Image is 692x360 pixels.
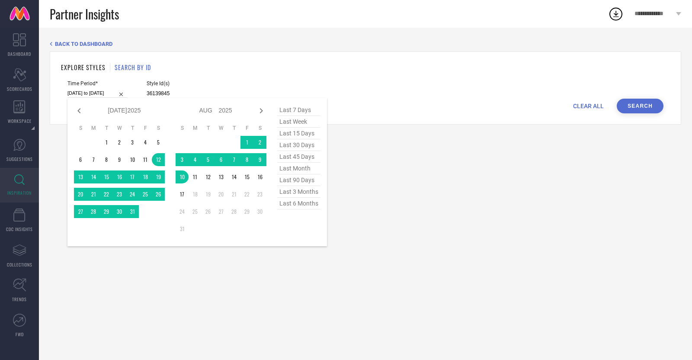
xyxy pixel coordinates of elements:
td: Sat Aug 16 2025 [253,170,266,183]
span: DASHBOARD [8,51,31,57]
td: Sat Jul 19 2025 [152,170,165,183]
th: Saturday [253,125,266,132]
td: Wed Jul 02 2025 [113,136,126,149]
span: last 45 days [277,151,320,163]
th: Monday [87,125,100,132]
td: Sun Aug 03 2025 [176,153,189,166]
td: Tue Jul 22 2025 [100,188,113,201]
td: Tue Jul 01 2025 [100,136,113,149]
th: Tuesday [202,125,215,132]
td: Wed Aug 06 2025 [215,153,227,166]
td: Fri Aug 22 2025 [240,188,253,201]
td: Tue Jul 15 2025 [100,170,113,183]
td: Tue Aug 19 2025 [202,188,215,201]
div: Next month [256,106,266,116]
td: Fri Jul 04 2025 [139,136,152,149]
th: Thursday [126,125,139,132]
span: FWD [16,331,24,337]
td: Sun Jul 13 2025 [74,170,87,183]
button: Search [617,99,663,113]
td: Fri Aug 29 2025 [240,205,253,218]
td: Sat Aug 09 2025 [253,153,266,166]
td: Sat Jul 05 2025 [152,136,165,149]
td: Tue Jul 08 2025 [100,153,113,166]
td: Thu Jul 31 2025 [126,205,139,218]
td: Tue Aug 05 2025 [202,153,215,166]
td: Fri Aug 15 2025 [240,170,253,183]
td: Thu Aug 28 2025 [227,205,240,218]
td: Sat Aug 30 2025 [253,205,266,218]
td: Wed Jul 23 2025 [113,188,126,201]
th: Friday [139,125,152,132]
td: Thu Jul 24 2025 [126,188,139,201]
span: last month [277,163,320,174]
td: Mon Aug 11 2025 [189,170,202,183]
div: Previous month [74,106,84,116]
td: Sun Aug 24 2025 [176,205,189,218]
span: last 15 days [277,128,320,139]
th: Wednesday [113,125,126,132]
td: Mon Aug 04 2025 [189,153,202,166]
td: Wed Aug 27 2025 [215,205,227,218]
th: Sunday [176,125,189,132]
td: Fri Jul 18 2025 [139,170,152,183]
span: last 30 days [277,139,320,151]
h1: SEARCH BY ID [115,63,151,72]
td: Thu Jul 03 2025 [126,136,139,149]
td: Sun Aug 10 2025 [176,170,189,183]
span: SCORECARDS [7,86,32,92]
td: Mon Jul 07 2025 [87,153,100,166]
span: last 90 days [277,174,320,186]
span: SUGGESTIONS [6,156,33,162]
td: Sat Jul 12 2025 [152,153,165,166]
td: Fri Jul 25 2025 [139,188,152,201]
td: Mon Jul 14 2025 [87,170,100,183]
td: Thu Aug 14 2025 [227,170,240,183]
th: Saturday [152,125,165,132]
div: Open download list [608,6,624,22]
input: Select time period [67,89,127,98]
td: Mon Aug 25 2025 [189,205,202,218]
span: Style Id(s) [147,80,272,87]
td: Sun Jul 06 2025 [74,153,87,166]
td: Wed Jul 30 2025 [113,205,126,218]
td: Mon Aug 18 2025 [189,188,202,201]
span: INSPIRATION [7,190,32,196]
th: Sunday [74,125,87,132]
td: Fri Jul 11 2025 [139,153,152,166]
td: Thu Jul 17 2025 [126,170,139,183]
span: WORKSPACE [8,118,32,124]
span: Time Period* [67,80,127,87]
td: Sat Aug 02 2025 [253,136,266,149]
td: Tue Aug 26 2025 [202,205,215,218]
td: Wed Aug 13 2025 [215,170,227,183]
td: Sun Jul 20 2025 [74,188,87,201]
td: Sun Jul 27 2025 [74,205,87,218]
span: last 3 months [277,186,320,198]
td: Mon Jul 28 2025 [87,205,100,218]
td: Wed Aug 20 2025 [215,188,227,201]
td: Thu Aug 21 2025 [227,188,240,201]
span: BACK TO DASHBOARD [55,41,112,47]
td: Thu Jul 10 2025 [126,153,139,166]
span: last week [277,116,320,128]
span: last 7 days [277,104,320,116]
td: Fri Aug 08 2025 [240,153,253,166]
td: Wed Jul 16 2025 [113,170,126,183]
td: Tue Aug 12 2025 [202,170,215,183]
th: Wednesday [215,125,227,132]
td: Sun Aug 31 2025 [176,222,189,235]
input: Enter comma separated style ids e.g. 12345, 67890 [147,89,272,99]
span: last 6 months [277,198,320,209]
th: Thursday [227,125,240,132]
td: Thu Aug 07 2025 [227,153,240,166]
td: Sun Aug 17 2025 [176,188,189,201]
td: Sat Jul 26 2025 [152,188,165,201]
th: Monday [189,125,202,132]
td: Tue Jul 29 2025 [100,205,113,218]
span: TRENDS [12,296,27,302]
span: CLEAR ALL [573,103,604,109]
td: Sat Aug 23 2025 [253,188,266,201]
h1: EXPLORE STYLES [61,63,106,72]
th: Friday [240,125,253,132]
